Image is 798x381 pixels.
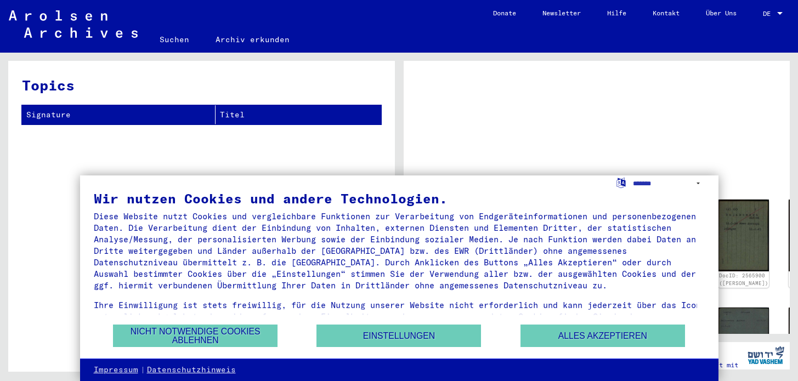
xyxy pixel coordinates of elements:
[718,200,769,271] img: 001.jpg
[316,325,481,347] button: Einstellungen
[22,75,381,96] h3: Topics
[94,192,705,205] div: Wir nutzen Cookies und andere Technologien.
[763,10,775,18] span: DE
[615,177,627,187] label: Sprache auswählen
[745,342,786,369] img: yv_logo.png
[94,365,138,376] a: Impressum
[719,272,768,286] a: DocID: 2565900 ([PERSON_NAME])
[113,325,278,347] button: Nicht notwendige Cookies ablehnen
[94,211,705,291] div: Diese Website nutzt Cookies und vergleichbare Funktionen zur Verarbeitung von Endgeräteinformatio...
[216,105,381,124] th: Titel
[520,325,685,347] button: Alles akzeptieren
[94,299,705,334] div: Ihre Einwilligung ist stets freiwillig, für die Nutzung unserer Website nicht erforderlich und ka...
[718,308,769,344] img: 001.jpg
[147,365,236,376] a: Datenschutzhinweis
[633,175,705,191] select: Sprache auswählen
[9,10,138,38] img: Arolsen_neg.svg
[146,26,202,53] a: Suchen
[22,105,216,124] th: Signature
[202,26,303,53] a: Archiv erkunden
